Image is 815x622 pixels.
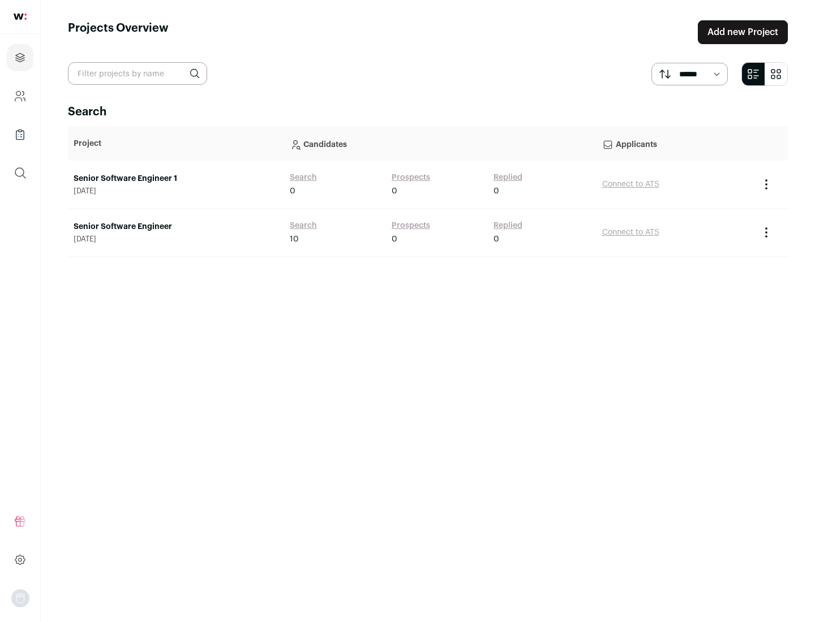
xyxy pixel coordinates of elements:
[11,589,29,607] button: Open dropdown
[68,20,169,44] h1: Projects Overview
[290,172,317,183] a: Search
[698,20,788,44] a: Add new Project
[760,178,773,191] button: Project Actions
[74,221,278,232] a: Senior Software Engineer
[392,185,397,197] span: 0
[290,185,295,197] span: 0
[290,132,591,155] p: Candidates
[7,83,33,110] a: Company and ATS Settings
[494,234,499,245] span: 0
[602,132,748,155] p: Applicants
[7,121,33,148] a: Company Lists
[602,228,659,236] a: Connect to ATS
[11,589,29,607] img: nopic.png
[290,234,299,245] span: 10
[74,173,278,184] a: Senior Software Engineer 1
[494,220,522,231] a: Replied
[602,180,659,188] a: Connect to ATS
[68,104,788,120] h2: Search
[14,14,27,20] img: wellfound-shorthand-0d5821cbd27db2630d0214b213865d53afaa358527fdda9d0ea32b1df1b89c2c.svg
[494,185,499,197] span: 0
[392,220,430,231] a: Prospects
[760,226,773,239] button: Project Actions
[74,138,278,149] p: Project
[68,62,207,85] input: Filter projects by name
[392,172,430,183] a: Prospects
[392,234,397,245] span: 0
[7,44,33,71] a: Projects
[74,187,278,196] span: [DATE]
[290,220,317,231] a: Search
[494,172,522,183] a: Replied
[74,235,278,244] span: [DATE]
